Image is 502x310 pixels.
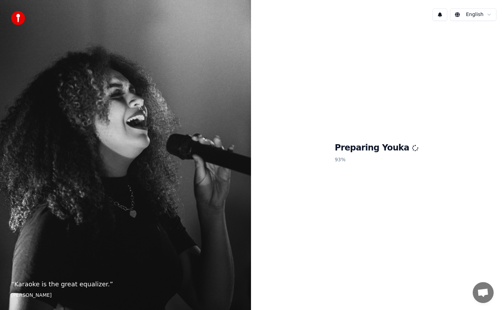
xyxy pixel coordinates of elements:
[335,142,418,154] h1: Preparing Youka
[473,282,494,303] div: Open chat
[11,292,240,299] footer: [PERSON_NAME]
[11,11,25,25] img: youka
[11,279,240,289] p: “ Karaoke is the great equalizer. ”
[335,154,418,166] p: 93 %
